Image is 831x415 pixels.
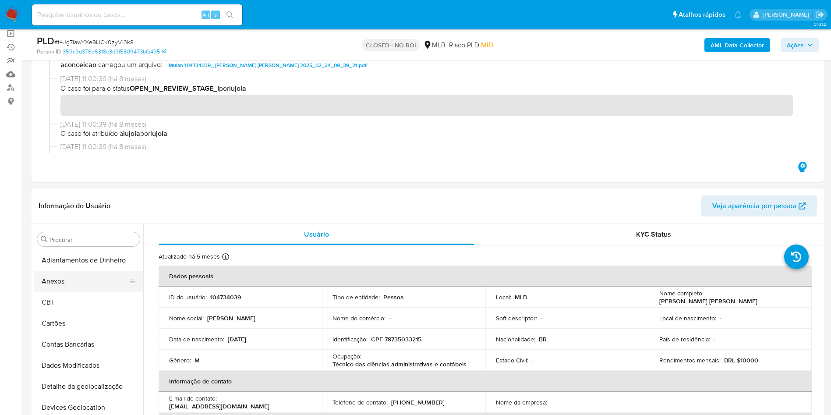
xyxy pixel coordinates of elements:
[539,335,547,343] p: BR
[515,293,527,301] p: MLB
[332,352,361,360] p: Ocupação :
[34,271,136,292] button: Anexos
[763,11,812,19] p: magno.ferreira@mercadopago.com.br
[423,40,446,50] div: MLB
[32,9,242,21] input: Pesquise usuários ou casos...
[159,252,220,261] p: Atualizado há 5 meses
[169,402,269,410] p: [EMAIL_ADDRESS][DOMAIN_NAME]
[194,356,200,364] p: M
[41,236,48,243] button: Procurar
[496,398,547,406] p: Nome da empresa :
[34,376,143,397] button: Detalhe da geolocalização
[332,335,368,343] p: Identificação :
[210,293,241,301] p: 104734039
[391,398,445,406] p: [PHONE_NUMBER]
[734,11,742,18] a: Notificações
[704,38,770,52] button: AML Data Collector
[787,38,804,52] span: Ações
[304,229,329,239] span: Usuário
[63,48,166,56] a: 359c9d376e6318e3d9f5809473bfb495
[37,48,61,56] b: Person ID
[389,314,391,322] p: -
[659,297,757,305] p: [PERSON_NAME] [PERSON_NAME]
[332,293,380,301] p: Tipo de entidade :
[659,335,710,343] p: País de residência :
[781,38,819,52] button: Ações
[50,236,136,244] input: Procurar
[711,38,764,52] b: AML Data Collector
[169,394,217,402] p: E-mail de contato :
[39,202,110,210] h1: Informação do Usuário
[449,40,493,50] span: Risco PLD:
[34,250,143,271] button: Adiantamentos de Dinheiro
[551,398,552,406] p: -
[659,314,716,322] p: Local de nascimento :
[34,355,143,376] button: Dados Modificados
[720,314,721,322] p: -
[362,39,420,51] p: CLOSED - NO ROI
[169,314,204,322] p: Nome social :
[332,398,388,406] p: Telefone de contato :
[659,289,704,297] p: Nome completo :
[34,334,143,355] button: Contas Bancárias
[371,335,421,343] p: CPF 78735033215
[214,11,217,19] span: s
[496,314,537,322] p: Soft descriptor :
[496,293,511,301] p: Local :
[159,266,812,287] th: Dados pessoais
[712,195,796,216] span: Veja aparência por pessoa
[221,9,239,21] button: search-icon
[714,335,715,343] p: -
[169,335,224,343] p: Data de nascimento :
[169,293,207,301] p: ID do usuário :
[679,10,725,19] span: Atalhos rápidos
[815,10,824,19] a: Sair
[496,335,535,343] p: Nacionalidade :
[37,34,54,48] b: PLD
[54,38,134,46] span: # t4Jg7IawYXe9lJCK0zyV13k8
[332,360,467,368] p: Técnico das ciências administrativas e contábeis
[481,40,493,50] span: MID
[332,314,385,322] p: Nome do comércio :
[814,21,827,28] span: 3.161.2
[34,292,143,313] button: CBT
[532,356,534,364] p: -
[383,293,404,301] p: Pessoa
[159,371,812,392] th: Informação de contato
[724,356,758,364] p: BRL $10000
[701,195,817,216] button: Veja aparência por pessoa
[659,356,721,364] p: Rendimentos mensais :
[34,313,143,334] button: Cartões
[541,314,542,322] p: -
[228,335,246,343] p: [DATE]
[169,356,191,364] p: Gênero :
[496,356,528,364] p: Estado Civil :
[202,11,209,19] span: Alt
[207,314,255,322] p: [PERSON_NAME]
[636,229,671,239] span: KYC Status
